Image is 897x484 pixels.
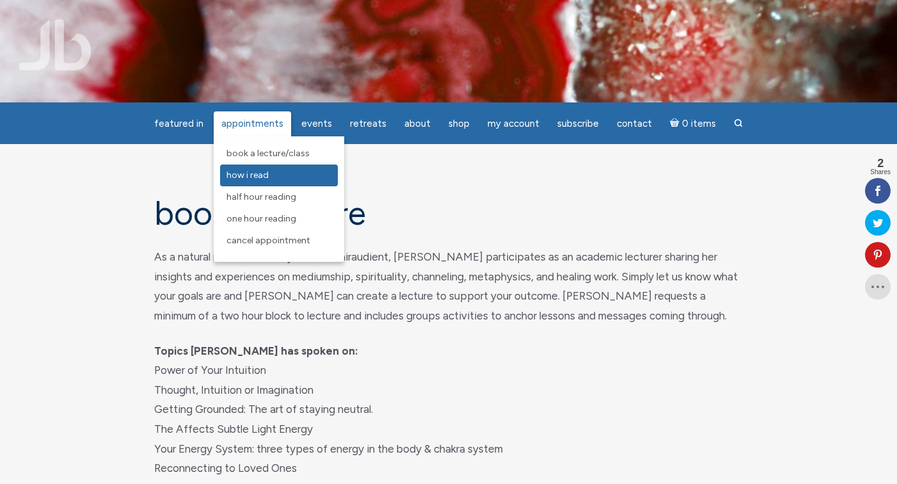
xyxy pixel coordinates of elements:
a: Contact [609,111,660,136]
a: How I Read [220,165,338,186]
a: Appointments [214,111,291,136]
i: Cart [670,118,682,129]
a: Cancel Appointment [220,230,338,252]
a: Half Hour Reading [220,186,338,208]
a: Retreats [342,111,394,136]
p: As a natural medium, clairvoyant and clairaudient, [PERSON_NAME] participates as an academic lect... [154,247,743,325]
a: featured in [147,111,211,136]
a: Events [294,111,340,136]
span: 0 items [682,119,716,129]
span: About [404,118,431,129]
a: One Hour Reading [220,208,338,230]
h1: Book a Lecture [154,195,743,232]
span: My Account [488,118,539,129]
strong: Topics [PERSON_NAME] has spoken on: [154,344,358,357]
a: Cart0 items [662,110,724,136]
a: Book a Lecture/Class [220,143,338,165]
span: Shares [870,169,891,175]
span: How I Read [226,170,269,181]
span: Subscribe [557,118,599,129]
span: 2 [870,157,891,169]
span: Book a Lecture/Class [226,148,310,159]
a: My Account [480,111,547,136]
a: Shop [441,111,477,136]
span: Half Hour Reading [226,191,296,202]
span: Appointments [221,118,283,129]
span: Retreats [350,118,386,129]
a: About [397,111,438,136]
span: Contact [617,118,652,129]
img: Jamie Butler. The Everyday Medium [19,19,91,70]
span: featured in [154,118,203,129]
span: Cancel Appointment [226,235,310,246]
span: Events [301,118,332,129]
a: Subscribe [550,111,607,136]
span: Shop [448,118,470,129]
span: One Hour Reading [226,213,296,224]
